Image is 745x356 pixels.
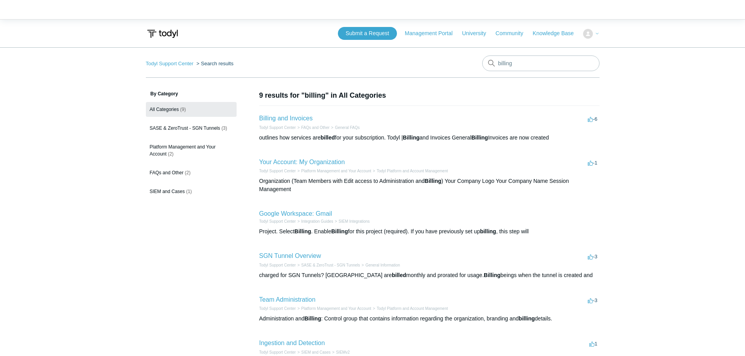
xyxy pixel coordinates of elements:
a: Todyl Support Center [259,350,296,354]
h3: By Category [146,90,237,97]
em: billing [519,315,535,322]
em: Billing [304,315,321,322]
em: Billing [403,134,420,141]
li: SIEM and Cases [296,349,330,355]
span: SASE & ZeroTrust - SGN Tunnels [150,125,220,131]
span: 1 [589,341,597,347]
a: General Information [365,263,400,267]
a: SASE & ZeroTrust - SGN Tunnels (3) [146,121,237,136]
li: SASE & ZeroTrust - SGN Tunnels [296,262,360,268]
a: Todyl Platform and Account Management [377,169,448,173]
div: Project. Select . Enable for this project (required). If you have previously set up , this step will [259,227,600,236]
li: Integration Guides [296,218,333,224]
li: SIEMv2 [330,349,350,355]
span: (9) [180,107,186,112]
em: Billing [471,134,488,141]
li: Todyl Platform and Account Management [371,306,448,311]
a: SIEM Integrations [339,219,370,224]
li: Todyl Support Center [259,306,296,311]
h1: 9 results for "billing" in All Categories [259,90,600,101]
span: -6 [588,116,598,122]
span: Platform Management and Your Account [150,144,216,157]
a: FAQs and Other [301,125,329,130]
span: FAQs and Other [150,170,184,175]
span: (2) [185,170,191,175]
a: University [462,29,494,38]
li: Todyl Platform and Account Management [371,168,448,174]
a: SIEMv2 [336,350,350,354]
span: (1) [186,189,192,194]
a: General FAQs [335,125,359,130]
a: Team Administration [259,296,316,303]
li: Todyl Support Center [259,218,296,224]
a: Todyl Support Center [259,263,296,267]
input: Search [482,55,600,71]
span: -3 [588,254,598,259]
span: -1 [588,160,598,166]
em: Billing [294,228,311,234]
a: Submit a Request [338,27,397,40]
a: SIEM and Cases [301,350,330,354]
a: Todyl Platform and Account Management [377,306,448,311]
a: FAQs and Other (2) [146,165,237,180]
li: FAQs and Other [296,125,329,131]
a: Your Account: My Organization [259,159,345,165]
a: Todyl Support Center [259,219,296,224]
a: Todyl Support Center [146,61,194,66]
span: (3) [221,125,227,131]
li: Todyl Support Center [259,168,296,174]
a: Platform Management and Your Account [301,306,371,311]
span: (2) [168,151,174,157]
a: Todyl Support Center [259,169,296,173]
a: SGN Tunnel Overview [259,252,321,259]
em: billed [321,134,335,141]
a: Platform Management and Your Account [301,169,371,173]
div: charged for SGN Tunnels? [GEOGRAPHIC_DATA] are monthly and prorated for usage. beings when the tu... [259,271,600,279]
a: Knowledge Base [533,29,582,38]
li: General Information [360,262,400,268]
li: Todyl Support Center [259,125,296,131]
em: Billing [331,228,348,234]
a: Management Portal [405,29,460,38]
span: All Categories [150,107,179,112]
div: Administration and : Control group that contains information regarding the organization, branding... [259,315,600,323]
span: -3 [588,297,598,303]
li: SIEM Integrations [333,218,370,224]
li: Platform Management and Your Account [296,168,371,174]
a: Todyl Support Center [259,125,296,130]
em: Billing [484,272,501,278]
li: Platform Management and Your Account [296,306,371,311]
img: Todyl Support Center Help Center home page [146,27,179,41]
li: Todyl Support Center [146,61,195,66]
div: Organization (Team Members with Edit access to Administration and ) Your Company Logo Your Compan... [259,177,600,193]
a: Community [495,29,531,38]
li: General FAQs [330,125,360,131]
a: Integration Guides [301,219,333,224]
a: SIEM and Cases (1) [146,184,237,199]
em: Billing [425,178,442,184]
div: outlines how services are for your subscription. Todyl | and Invoices General Invoices are now cr... [259,134,600,142]
a: Ingestion and Detection [259,340,325,346]
span: SIEM and Cases [150,189,185,194]
li: Todyl Support Center [259,349,296,355]
a: Todyl Support Center [259,306,296,311]
li: Search results [195,61,233,66]
a: Billing and Invoices [259,115,313,122]
a: SASE & ZeroTrust - SGN Tunnels [301,263,360,267]
a: All Categories (9) [146,102,237,117]
a: Google Workspace: Gmail [259,210,332,217]
em: billed [392,272,406,278]
em: billing [480,228,496,234]
a: Platform Management and Your Account (2) [146,140,237,161]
